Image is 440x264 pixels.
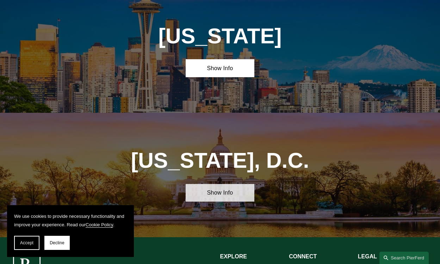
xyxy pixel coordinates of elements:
button: Accept [14,236,39,250]
span: Accept [20,240,33,245]
h1: [US_STATE] [151,24,289,49]
a: Search this site [379,252,429,264]
span: Decline [50,240,64,245]
strong: EXPLORE [220,253,247,259]
section: Cookie banner [7,205,134,257]
strong: LEGAL [358,253,377,259]
strong: CONNECT [289,253,317,259]
h1: [US_STATE], D.C. [117,148,323,173]
a: Show Info [186,184,255,202]
a: Cookie Policy [86,222,113,227]
p: We use cookies to provide necessary functionality and improve your experience. Read our . [14,212,127,229]
button: Decline [44,236,70,250]
a: Show Info [186,59,255,77]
